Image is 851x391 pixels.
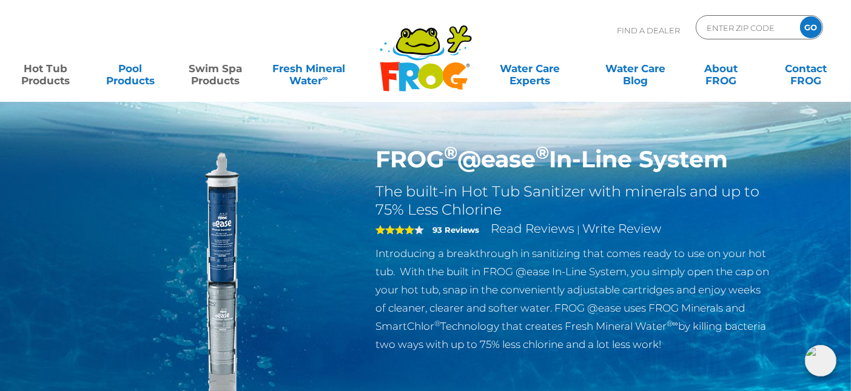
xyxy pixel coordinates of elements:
[603,56,669,81] a: Water CareBlog
[617,15,680,45] p: Find A Dealer
[688,56,754,81] a: AboutFROG
[12,56,78,81] a: Hot TubProducts
[432,225,479,235] strong: 93 Reviews
[582,221,661,236] a: Write Review
[667,319,678,328] sup: ®∞
[182,56,248,81] a: Swim SpaProducts
[491,221,574,236] a: Read Reviews
[773,56,839,81] a: ContactFROG
[375,225,414,235] span: 4
[267,56,350,81] a: Fresh MineralWater∞
[444,142,457,163] sup: ®
[476,56,584,81] a: Water CareExperts
[705,19,787,36] input: Zip Code Form
[536,142,549,163] sup: ®
[805,345,836,376] img: openIcon
[375,145,772,173] h1: FROG @ease In-Line System
[97,56,163,81] a: PoolProducts
[375,244,772,353] p: Introducing a breakthrough in sanitizing that comes ready to use on your hot tub. With the built ...
[375,182,772,219] h2: The built-in Hot Tub Sanitizer with minerals and up to 75% Less Chlorine
[800,16,822,38] input: GO
[434,319,440,328] sup: ®
[322,73,328,82] sup: ∞
[577,224,580,235] span: |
